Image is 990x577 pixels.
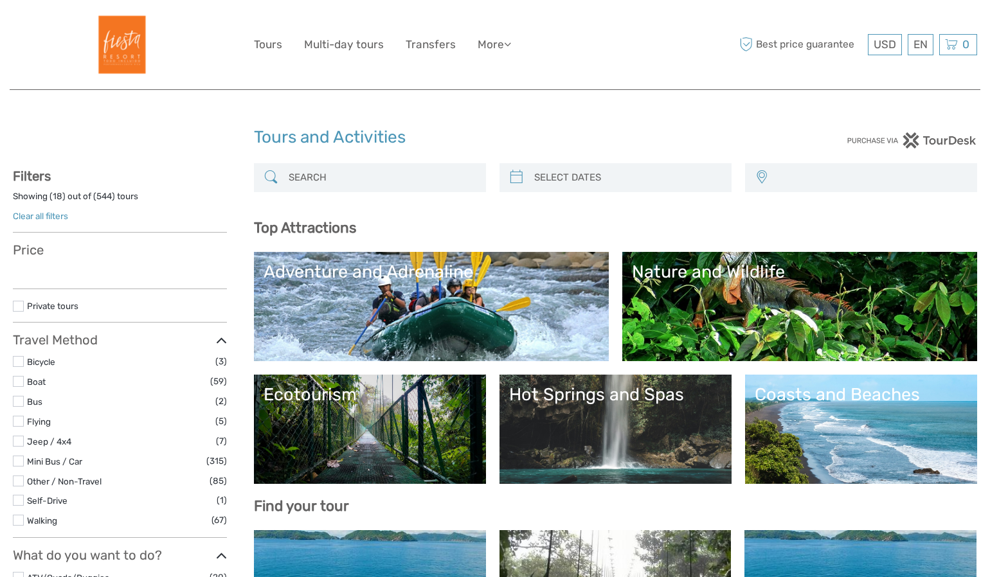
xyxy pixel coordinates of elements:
[210,374,227,389] span: (59)
[217,493,227,508] span: (1)
[13,168,51,184] strong: Filters
[27,456,82,466] a: Mini Bus / Car
[874,38,896,51] span: USD
[283,166,480,189] input: SEARCH
[27,416,51,427] a: Flying
[85,10,155,80] img: Fiesta Resort
[908,34,933,55] div: EN
[960,38,971,51] span: 0
[13,211,68,221] a: Clear all filters
[406,35,456,54] a: Transfers
[27,495,67,506] a: Self-Drive
[478,35,511,54] a: More
[254,127,736,148] h1: Tours and Activities
[264,384,476,405] div: Ecotourism
[529,166,725,189] input: SELECT DATES
[215,394,227,409] span: (2)
[215,414,227,429] span: (5)
[27,377,46,387] a: Boat
[53,190,62,202] label: 18
[13,547,227,563] h3: What do you want to do?
[216,434,227,448] span: (7)
[254,219,356,236] b: Top Attractions
[736,34,865,55] span: Best price guarantee
[212,513,227,528] span: (67)
[632,262,968,351] a: Nature and Wildlife
[206,454,227,468] span: (315)
[264,262,599,351] a: Adventure and Adrenaline
[27,515,57,526] a: Walking
[632,262,968,282] div: Nature and Wildlife
[264,384,476,474] a: Ecotourism
[27,476,102,486] a: Other / Non-Travel
[210,474,227,488] span: (85)
[13,242,227,258] h3: Price
[509,384,722,474] a: Hot Springs and Spas
[304,35,384,54] a: Multi-day tours
[509,384,722,405] div: Hot Springs and Spas
[13,332,227,348] h3: Travel Method
[215,354,227,369] span: (3)
[264,262,599,282] div: Adventure and Adrenaline
[755,384,968,405] div: Coasts and Beaches
[254,35,282,54] a: Tours
[254,497,349,515] b: Find your tour
[27,301,78,311] a: Private tours
[27,396,42,407] a: Bus
[847,132,977,148] img: PurchaseViaTourDesk.png
[27,436,71,447] a: Jeep / 4x4
[755,384,968,474] a: Coasts and Beaches
[13,190,227,210] div: Showing ( ) out of ( ) tours
[96,190,112,202] label: 544
[27,357,55,367] a: Bicycle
